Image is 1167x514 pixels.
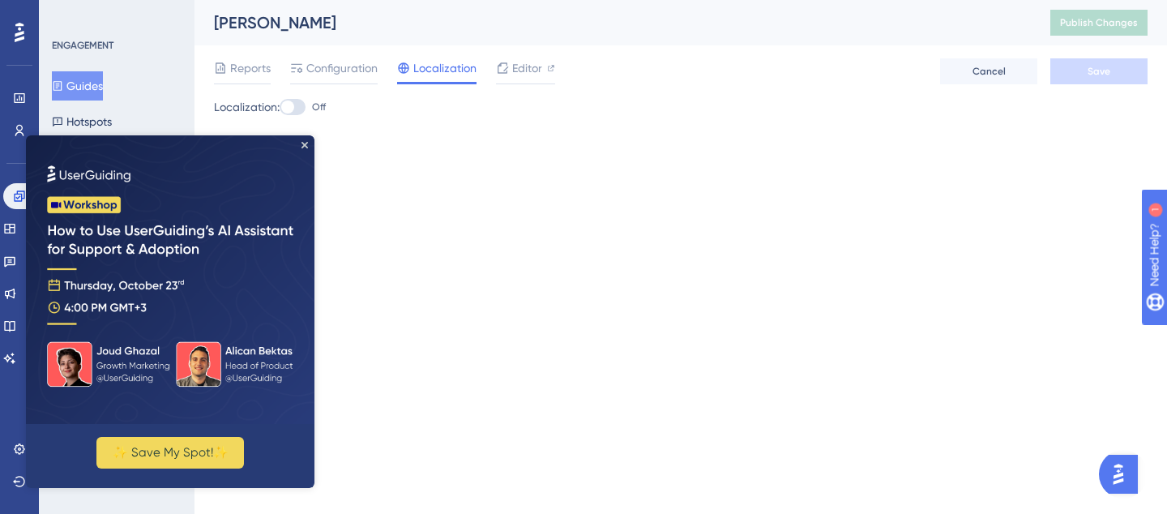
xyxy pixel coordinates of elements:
span: Configuration [306,58,378,78]
div: [PERSON_NAME] [214,11,1010,34]
span: Save [1088,65,1110,78]
iframe: UserGuiding AI Assistant Launcher [1099,450,1148,499]
button: Hotspots [52,107,112,136]
span: Publish Changes [1060,16,1138,29]
button: Cancel [940,58,1037,84]
div: Close Preview [276,6,282,13]
div: ENGAGEMENT [52,39,113,52]
div: Localization: [214,97,1148,117]
span: Off [312,101,326,114]
button: ✨ Save My Spot!✨ [71,302,218,333]
span: Reports [230,58,271,78]
button: Guides [52,71,103,101]
button: Save [1050,58,1148,84]
div: 1 [113,8,118,21]
span: Editor [512,58,542,78]
button: Publish Changes [1050,10,1148,36]
span: Localization [413,58,477,78]
span: Cancel [972,65,1006,78]
span: Need Help? [38,4,101,24]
